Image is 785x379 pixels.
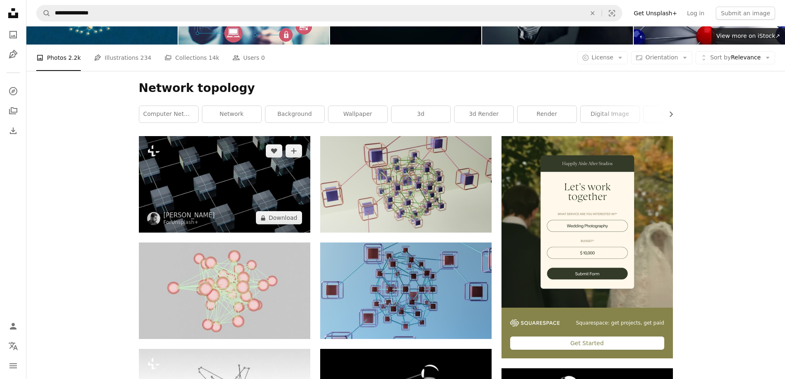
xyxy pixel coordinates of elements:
[518,106,576,122] a: render
[320,181,492,188] a: diagram
[139,242,310,339] img: A computer generated image of a cluster of spheres
[645,54,678,61] span: Orientation
[265,106,324,122] a: background
[37,5,51,21] button: Search Unsplash
[716,33,780,39] span: View more on iStock ↗
[5,5,21,23] a: Home — Unsplash
[5,318,21,334] a: Log in / Sign up
[171,219,199,225] a: Unsplash+
[139,136,310,233] img: a group of cubes that are on a black surface
[164,211,215,219] a: [PERSON_NAME]
[261,53,265,62] span: 0
[5,26,21,43] a: Photos
[139,106,198,122] a: computer networking
[510,337,664,350] div: Get Started
[576,320,664,327] span: Squarespace: get projects, get paid
[716,7,775,20] button: Submit an image
[202,106,261,122] a: network
[147,212,160,225] img: Go to Aakash Dhage's profile
[501,136,673,358] a: Squarespace: get projects, get paidGet Started
[94,45,151,71] a: Illustrations 234
[592,54,614,61] span: License
[139,181,310,188] a: a group of cubes that are on a black surface
[5,46,21,63] a: Illustrations
[581,106,640,122] a: digital image
[5,122,21,139] a: Download History
[631,51,692,64] button: Orientation
[266,144,282,158] button: Like
[629,7,682,20] a: Get Unsplash+
[328,106,387,122] a: wallpaper
[141,53,152,62] span: 234
[711,28,785,45] a: View more on iStock↗
[5,83,21,99] a: Explore
[510,319,560,327] img: file-1747939142011-51e5cc87e3c9
[577,51,628,64] button: License
[164,45,219,71] a: Collections 14k
[5,103,21,119] a: Collections
[5,338,21,354] button: Language
[320,136,492,233] img: diagram
[139,81,673,96] h1: Network topology
[644,106,703,122] a: abstract
[232,45,265,71] a: Users 0
[391,106,450,122] a: 3d
[164,219,215,226] div: For
[286,144,302,158] button: Add to Collection
[320,287,492,294] a: diagram
[583,5,602,21] button: Clear
[710,54,731,61] span: Sort by
[256,211,302,224] button: Download
[696,51,775,64] button: Sort byRelevance
[209,53,219,62] span: 14k
[36,5,622,21] form: Find visuals sitewide
[5,358,21,374] button: Menu
[501,136,673,308] img: file-1747939393036-2c53a76c450aimage
[320,242,492,339] img: diagram
[682,7,709,20] a: Log in
[139,287,310,294] a: A computer generated image of a cluster of spheres
[710,54,761,62] span: Relevance
[602,5,622,21] button: Visual search
[663,106,673,122] button: scroll list to the right
[455,106,513,122] a: 3d render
